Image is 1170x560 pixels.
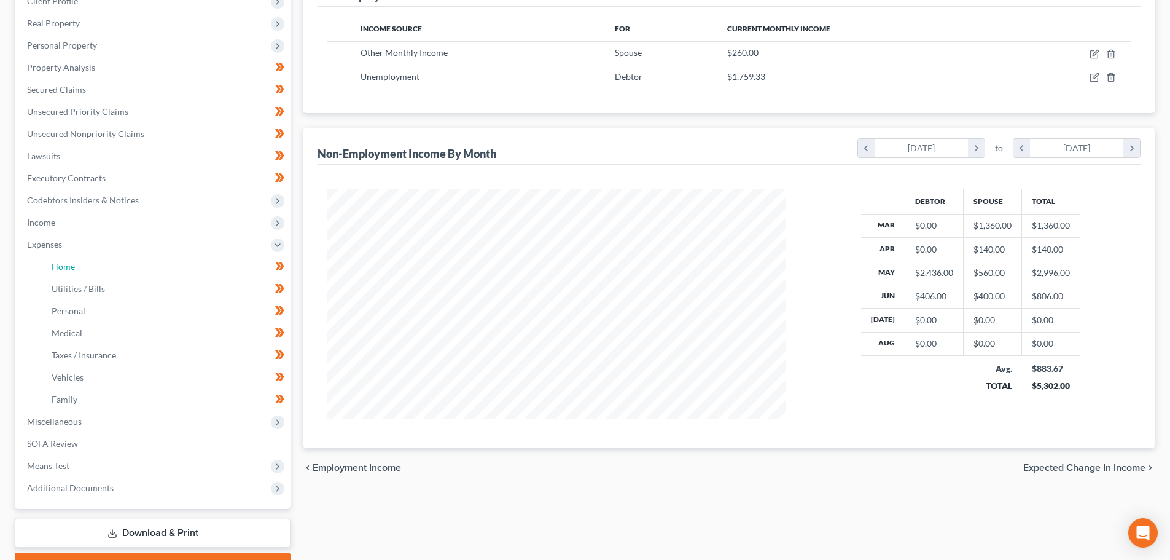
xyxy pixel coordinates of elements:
a: Taxes / Insurance [42,344,291,366]
i: chevron_right [1123,139,1140,157]
div: Non-Employment Income By Month [318,146,496,161]
span: Real Property [27,18,80,28]
span: Medical [52,328,82,338]
a: Home [42,256,291,278]
span: Family [52,394,77,404]
div: $0.00 [915,219,953,232]
th: May [861,261,905,285]
span: Spouse [615,47,642,58]
a: Unsecured Nonpriority Claims [17,123,291,145]
i: chevron_left [858,139,875,157]
div: $5,302.00 [1032,380,1071,392]
th: Total [1022,189,1080,214]
span: Vehicles [52,372,84,382]
span: Utilities / Bills [52,283,105,294]
div: $0.00 [973,337,1012,350]
span: Unsecured Nonpriority Claims [27,128,144,139]
th: Jun [861,285,905,308]
div: $0.00 [973,314,1012,326]
span: Home [52,261,75,272]
div: TOTAL [973,380,1012,392]
td: $1,360.00 [1022,214,1080,237]
div: $0.00 [915,314,953,326]
a: Unsecured Priority Claims [17,101,291,123]
div: $0.00 [915,243,953,256]
td: $2,996.00 [1022,261,1080,285]
span: $260.00 [727,47,759,58]
div: [DATE] [875,139,969,157]
div: $560.00 [973,267,1012,279]
span: Taxes / Insurance [52,350,116,360]
i: chevron_left [1013,139,1030,157]
th: [DATE] [861,309,905,332]
div: $1,360.00 [973,219,1012,232]
span: Personal [52,306,85,316]
div: $406.00 [915,290,953,302]
td: $0.00 [1022,332,1080,355]
i: chevron_left [303,463,313,473]
div: [DATE] [1030,139,1124,157]
a: Family [42,388,291,411]
span: Expenses [27,239,62,250]
a: Secured Claims [17,79,291,101]
span: Miscellaneous [27,416,82,427]
div: Open Intercom Messenger [1128,518,1158,548]
div: Avg. [973,363,1012,375]
span: For [615,24,630,33]
a: Personal [42,300,291,322]
span: Executory Contracts [27,173,106,183]
span: Secured Claims [27,84,86,95]
i: chevron_right [1145,463,1155,473]
span: Unemployment [361,71,419,82]
span: Current Monthly Income [727,24,830,33]
a: Utilities / Bills [42,278,291,300]
button: Expected Change in Income chevron_right [1023,463,1155,473]
button: chevron_left Employment Income [303,463,401,473]
span: Property Analysis [27,62,95,73]
span: Other Monthly Income [361,47,448,58]
div: $0.00 [915,337,953,350]
span: Lawsuits [27,151,60,161]
span: Income Source [361,24,422,33]
th: Spouse [964,189,1022,214]
td: $806.00 [1022,285,1080,308]
span: to [995,142,1003,154]
span: Employment Income [313,463,401,473]
span: Means Test [27,460,69,471]
span: Personal Property [27,40,97,50]
span: Expected Change in Income [1023,463,1145,473]
a: SOFA Review [17,433,291,455]
a: Property Analysis [17,57,291,79]
a: Vehicles [42,366,291,388]
span: Debtor [615,71,642,82]
td: $140.00 [1022,237,1080,261]
div: $2,436.00 [915,267,953,279]
div: $400.00 [973,290,1012,302]
a: Lawsuits [17,145,291,167]
span: SOFA Review [27,438,78,449]
span: Additional Documents [27,483,114,493]
a: Medical [42,322,291,344]
th: Mar [861,214,905,237]
a: Executory Contracts [17,167,291,189]
div: $883.67 [1032,363,1071,375]
span: Codebtors Insiders & Notices [27,195,139,205]
div: $140.00 [973,243,1012,256]
span: $1,759.33 [727,71,765,82]
span: Unsecured Priority Claims [27,106,128,117]
a: Download & Print [15,519,291,548]
th: Apr [861,237,905,261]
i: chevron_right [968,139,985,157]
span: Income [27,217,55,227]
td: $0.00 [1022,309,1080,332]
th: Aug [861,332,905,355]
th: Debtor [905,189,964,214]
